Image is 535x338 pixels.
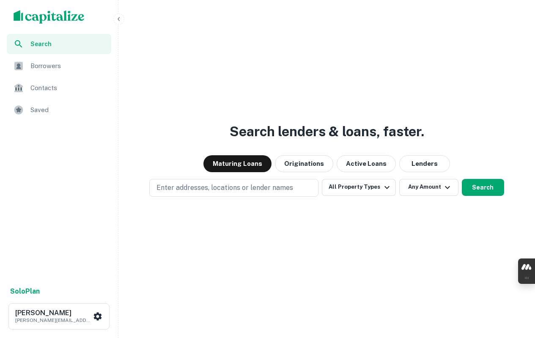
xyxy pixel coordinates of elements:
[7,56,111,76] a: Borrowers
[462,179,504,196] button: Search
[7,78,111,98] a: Contacts
[230,121,424,142] h3: Search lenders & loans, faster.
[156,183,293,193] p: Enter addresses, locations or lender names
[493,270,535,311] iframe: Chat Widget
[30,39,106,49] span: Search
[7,100,111,120] a: Saved
[14,10,85,24] img: capitalize-logo.png
[275,155,333,172] button: Originations
[149,179,318,197] button: Enter addresses, locations or lender names
[30,61,106,71] span: Borrowers
[203,155,272,172] button: Maturing Loans
[399,155,450,172] button: Lenders
[8,303,110,330] button: [PERSON_NAME][PERSON_NAME][EMAIL_ADDRESS]
[10,287,40,295] strong: Solo Plan
[322,179,395,196] button: All Property Types
[10,286,40,297] a: SoloPlan
[337,155,396,172] button: Active Loans
[7,34,111,54] a: Search
[15,316,91,324] p: [PERSON_NAME][EMAIL_ADDRESS]
[30,105,106,115] span: Saved
[15,310,91,316] h6: [PERSON_NAME]
[30,83,106,93] span: Contacts
[399,179,458,196] button: Any Amount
